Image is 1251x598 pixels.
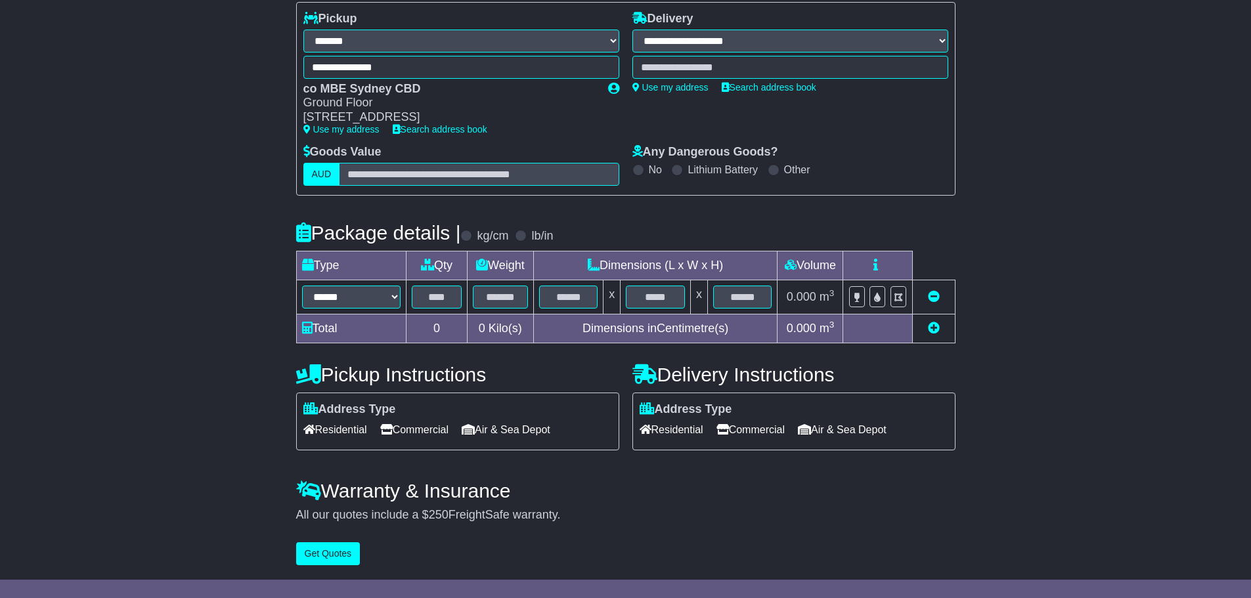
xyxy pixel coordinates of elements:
[604,280,621,314] td: x
[640,402,732,417] label: Address Type
[303,96,595,110] div: Ground Floor
[393,124,487,135] a: Search address book
[296,364,619,385] h4: Pickup Instructions
[296,251,406,280] td: Type
[303,145,382,160] label: Goods Value
[787,290,816,303] span: 0.000
[406,314,468,343] td: 0
[632,12,693,26] label: Delivery
[477,229,508,244] label: kg/cm
[303,82,595,96] div: co MBE Sydney CBD
[690,280,707,314] td: x
[296,314,406,343] td: Total
[303,110,595,125] div: [STREET_ADDRESS]
[787,322,816,335] span: 0.000
[303,419,367,440] span: Residential
[632,364,955,385] h4: Delivery Instructions
[296,542,361,565] button: Get Quotes
[688,163,758,176] label: Lithium Battery
[303,402,396,417] label: Address Type
[303,12,357,26] label: Pickup
[296,508,955,523] div: All our quotes include a $ FreightSafe warranty.
[820,322,835,335] span: m
[296,222,461,244] h4: Package details |
[716,419,785,440] span: Commercial
[380,419,449,440] span: Commercial
[533,251,778,280] td: Dimensions (L x W x H)
[722,82,816,93] a: Search address book
[778,251,843,280] td: Volume
[462,419,550,440] span: Air & Sea Depot
[303,124,380,135] a: Use my address
[928,322,940,335] a: Add new item
[632,145,778,160] label: Any Dangerous Goods?
[303,163,340,186] label: AUD
[406,251,468,280] td: Qty
[479,322,485,335] span: 0
[467,251,533,280] td: Weight
[429,508,449,521] span: 250
[928,290,940,303] a: Remove this item
[820,290,835,303] span: m
[784,163,810,176] label: Other
[296,480,955,502] h4: Warranty & Insurance
[649,163,662,176] label: No
[829,320,835,330] sup: 3
[829,288,835,298] sup: 3
[533,314,778,343] td: Dimensions in Centimetre(s)
[531,229,553,244] label: lb/in
[640,419,703,440] span: Residential
[467,314,533,343] td: Kilo(s)
[798,419,887,440] span: Air & Sea Depot
[632,82,709,93] a: Use my address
